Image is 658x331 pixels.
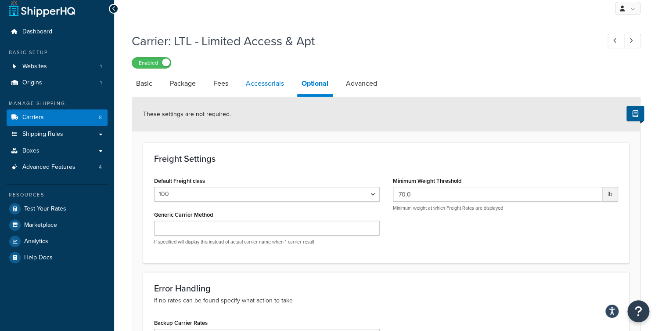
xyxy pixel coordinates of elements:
span: 8 [99,114,102,121]
a: Analytics [7,233,108,249]
button: Show Help Docs [626,106,644,121]
span: Websites [22,63,47,70]
span: Origins [22,79,42,87]
label: Default Freight class [154,178,205,184]
a: Accessorials [241,73,288,94]
a: Advanced Features4 [7,159,108,175]
span: 1 [100,79,102,87]
span: Marketplace [24,222,57,229]
a: Shipping Rules [7,126,108,142]
a: Previous Record [608,34,625,48]
span: Dashboard [22,28,52,36]
span: These settings are not required. [143,109,231,119]
li: Websites [7,58,108,75]
span: Boxes [22,147,40,155]
li: Advanced Features [7,159,108,175]
a: Boxes [7,143,108,159]
span: Help Docs [24,254,53,262]
button: Open Resource Center [627,300,649,322]
a: Help Docs [7,250,108,266]
div: Manage Shipping [7,100,108,107]
a: Origins1 [7,75,108,91]
p: If specified will display this instead of actual carrier name when 1 carrier result [154,239,380,245]
label: Enabled [132,58,171,68]
div: Basic Setup [7,49,108,56]
a: Marketplace [7,217,108,233]
li: Origins [7,75,108,91]
a: Fees [209,73,233,94]
h1: Carrier: LTL - Limited Access & Apt [132,33,591,50]
div: Resources [7,191,108,199]
a: Carriers8 [7,109,108,126]
a: Package [165,73,200,94]
p: If no rates can be found specify what action to take [154,296,618,306]
label: Minimum Weight Threshold [393,178,462,184]
span: lb [602,187,618,202]
span: Shipping Rules [22,131,63,138]
h3: Freight Settings [154,154,618,164]
span: 1 [100,63,102,70]
label: Generic Carrier Method [154,211,213,218]
a: Websites1 [7,58,108,75]
span: Analytics [24,238,48,245]
p: Minimum weight at which Freight Rates are displayed [393,205,618,211]
h3: Error Handling [154,284,618,293]
span: 4 [99,164,102,171]
a: Dashboard [7,24,108,40]
span: Advanced Features [22,164,76,171]
label: Backup Carrier Rates [154,320,208,326]
span: Carriers [22,114,44,121]
a: Test Your Rates [7,201,108,217]
a: Optional [297,73,333,97]
a: Basic [132,73,157,94]
li: Carriers [7,109,108,126]
a: Next Record [624,34,641,48]
a: Advanced [342,73,381,94]
span: Test Your Rates [24,205,66,213]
